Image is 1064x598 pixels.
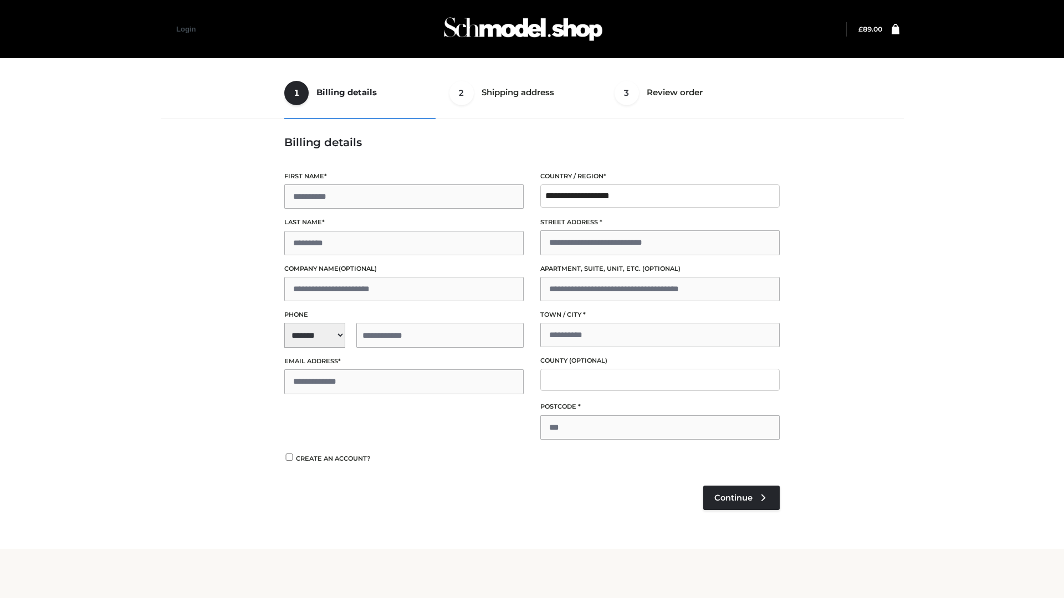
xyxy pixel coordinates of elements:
[858,25,882,33] bdi: 89.00
[339,265,377,272] span: (optional)
[540,171,780,182] label: Country / Region
[284,217,524,228] label: Last name
[284,136,780,149] h3: Billing details
[642,265,681,272] span: (optional)
[296,455,371,462] span: Create an account?
[540,310,780,320] label: Town / City
[540,217,780,228] label: Street address
[569,357,607,364] span: (optional)
[284,310,524,320] label: Phone
[714,493,753,503] span: Continue
[703,486,780,510] a: Continue
[284,171,524,182] label: First name
[284,264,524,274] label: Company name
[540,355,780,366] label: County
[858,25,863,33] span: £
[284,453,294,461] input: Create an account?
[540,401,780,412] label: Postcode
[440,7,606,51] img: Schmodel Admin 964
[858,25,882,33] a: £89.00
[540,264,780,274] label: Apartment, suite, unit, etc.
[176,25,196,33] a: Login
[284,356,524,367] label: Email address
